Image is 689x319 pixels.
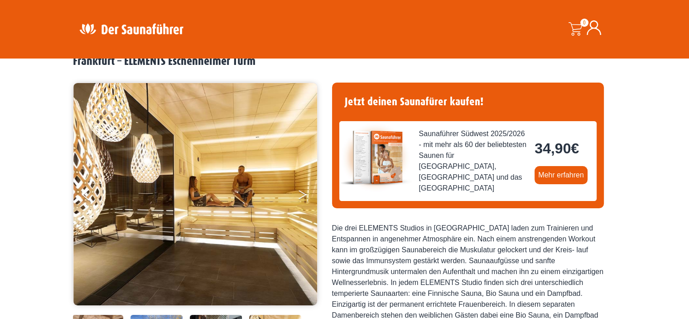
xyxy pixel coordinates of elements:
h2: Frankfurt – ELEMENTS Eschenheimer Turm [73,54,617,69]
button: Previous [82,185,105,208]
span: 0 [580,19,588,27]
a: Mehr erfahren [535,166,588,184]
button: Next [298,185,320,208]
h4: Jetzt deinen Saunafürer kaufen! [339,90,597,114]
span: Saunaführer Südwest 2025/2026 - mit mehr als 60 der beliebtesten Saunen für [GEOGRAPHIC_DATA], [G... [419,128,528,194]
img: der-saunafuehrer-2025-suedwest.jpg [339,121,412,194]
bdi: 34,90 [535,140,579,157]
span: € [571,140,579,157]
